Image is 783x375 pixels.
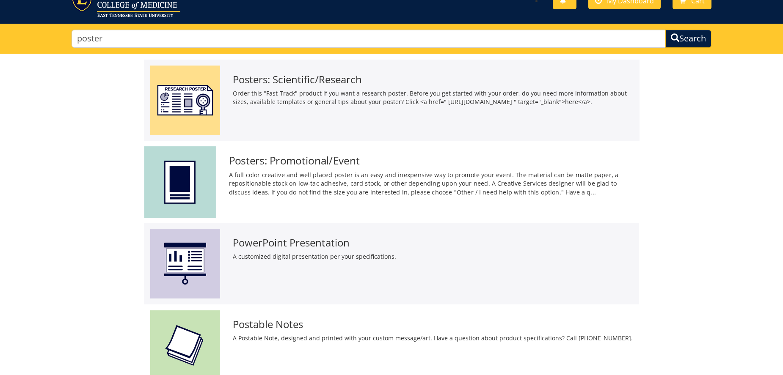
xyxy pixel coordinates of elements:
[150,229,220,298] img: powerpoint-presentation-5949298d3aa018.35992224.png
[150,66,220,135] img: posters-scientific-5aa5927cecefc5.90805739.png
[233,319,633,330] h3: Postable Notes
[233,334,633,342] p: A Postable Note, designed and printed with your custom message/art. Have a question about product...
[229,155,639,166] h3: Posters: Promotional/Event
[150,66,633,135] a: Posters: Scientific/Research Order this "Fast-Track" product if you want a research poster. Befor...
[72,30,666,48] input: Search...
[144,146,639,218] a: Posters: Promotional/Event A full color creative and well placed poster is an easy and inexpensiv...
[233,74,633,85] h3: Posters: Scientific/Research
[233,237,633,248] h3: PowerPoint Presentation
[233,252,633,261] p: A customized digital presentation per your specifications.
[665,30,711,48] button: Search
[150,229,633,298] a: PowerPoint Presentation A customized digital presentation per your specifications.
[233,89,633,106] p: Order this "Fast-Track" product if you want a research poster. Before you get started with your o...
[144,146,216,218] img: poster-promotional-5949293418faa6.02706653.png
[229,170,639,197] p: A full color creative and well placed poster is an easy and inexpensive way to promote your event...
